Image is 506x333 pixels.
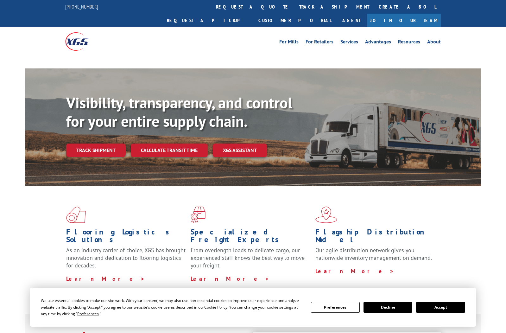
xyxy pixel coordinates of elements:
span: As an industry carrier of choice, XGS has brought innovation and dedication to flooring logistics... [66,247,186,269]
button: Preferences [311,302,360,313]
h1: Flagship Distribution Model [315,228,435,247]
span: Preferences [77,311,99,317]
h1: Specialized Freight Experts [191,228,310,247]
a: Services [340,39,358,46]
a: Agent [336,14,367,27]
a: Calculate transit time [131,144,208,157]
a: About [427,39,441,46]
a: For Retailers [306,39,333,46]
p: From overlength loads to delicate cargo, our experienced staff knows the best way to move your fr... [191,247,310,275]
h1: Flooring Logistics Solutions [66,228,186,247]
a: Request a pickup [162,14,254,27]
a: Learn More > [191,275,269,282]
a: [PHONE_NUMBER] [65,3,98,10]
img: xgs-icon-flagship-distribution-model-red [315,207,337,223]
img: xgs-icon-focused-on-flooring-red [191,207,206,223]
span: Our agile distribution network gives you nationwide inventory management on demand. [315,247,432,261]
a: For Mills [279,39,299,46]
span: Cookie Policy [204,304,227,310]
a: Resources [398,39,420,46]
a: Join Our Team [367,14,441,27]
div: We use essential cookies to make our site work. With your consent, we may also use non-essential ... [41,297,303,317]
div: Cookie Consent Prompt [30,288,476,327]
a: Advantages [365,39,391,46]
a: Learn More > [315,267,394,275]
a: Customer Portal [254,14,336,27]
button: Decline [364,302,412,313]
a: XGS ASSISTANT [213,144,267,157]
a: Track shipment [66,144,126,157]
a: Learn More > [66,275,145,282]
button: Accept [416,302,465,313]
b: Visibility, transparency, and control for your entire supply chain. [66,93,292,131]
img: xgs-icon-total-supply-chain-intelligence-red [66,207,86,223]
